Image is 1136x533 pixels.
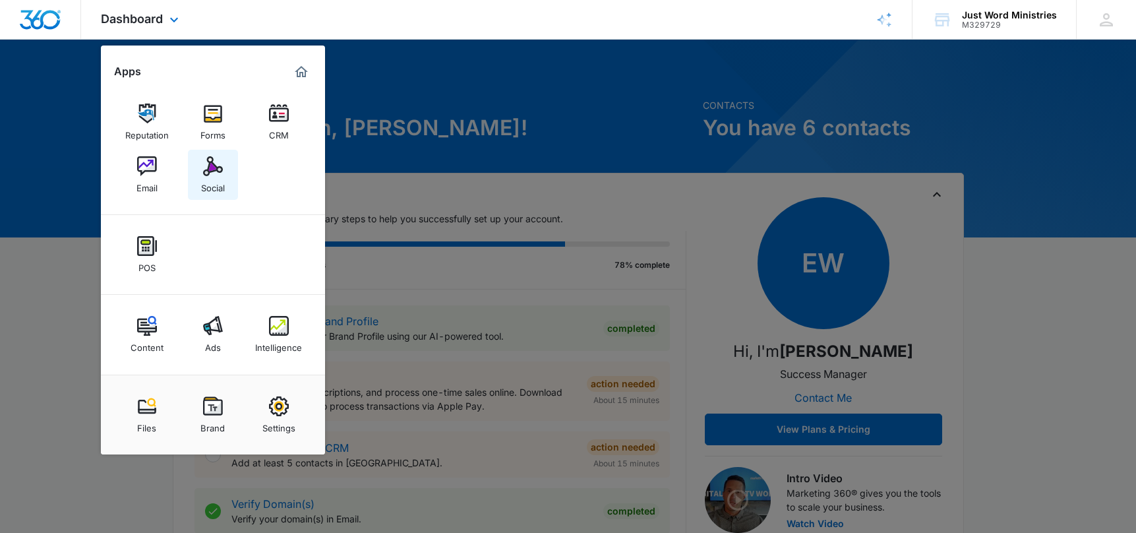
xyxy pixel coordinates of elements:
[122,390,172,440] a: Files
[122,150,172,200] a: Email
[122,309,172,360] a: Content
[254,309,304,360] a: Intelligence
[201,176,225,193] div: Social
[188,309,238,360] a: Ads
[291,61,312,82] a: Marketing 360® Dashboard
[125,123,169,141] div: Reputation
[188,150,238,200] a: Social
[138,256,156,273] div: POS
[131,336,164,353] div: Content
[262,416,295,433] div: Settings
[137,416,156,433] div: Files
[122,230,172,280] a: POS
[205,336,221,353] div: Ads
[136,176,158,193] div: Email
[188,390,238,440] a: Brand
[254,390,304,440] a: Settings
[122,97,172,147] a: Reputation
[255,336,302,353] div: Intelligence
[962,10,1057,20] div: account name
[200,416,225,433] div: Brand
[962,20,1057,30] div: account id
[114,65,141,78] h2: Apps
[101,12,163,26] span: Dashboard
[200,123,225,141] div: Forms
[254,97,304,147] a: CRM
[269,123,289,141] div: CRM
[188,97,238,147] a: Forms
